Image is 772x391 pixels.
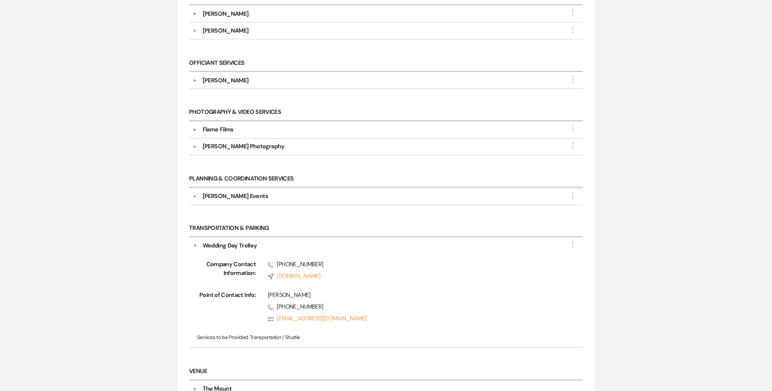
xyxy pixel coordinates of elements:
[191,195,199,198] button: ▼
[191,128,199,132] button: ▼
[203,126,234,134] div: Flame Films
[197,260,256,284] span: Company Contact Information:
[191,79,199,82] button: ▼
[189,364,583,381] h6: Venue
[268,303,559,312] span: [PHONE_NUMBER]
[193,242,197,250] button: ▼
[203,192,268,201] div: [PERSON_NAME] Events
[191,29,199,33] button: ▼
[203,10,249,18] div: [PERSON_NAME]
[197,334,249,341] span: Services to be Provided:
[191,387,199,391] button: ▼
[268,291,559,300] div: [PERSON_NAME]
[189,171,583,188] h6: Planning & Coordination Services
[203,142,285,151] div: [PERSON_NAME] Photography
[189,221,583,238] h6: Transportation & Parking
[203,76,249,85] div: [PERSON_NAME]
[268,260,559,269] span: [PHONE_NUMBER]
[268,314,559,323] a: [EMAIL_ADDRESS][DOMAIN_NAME]
[197,334,575,342] p: Transportation / Shuttle
[268,272,559,281] a: [DOMAIN_NAME]
[191,145,199,149] button: ▼
[189,104,583,122] h6: Photography & Video Services
[203,26,249,35] div: [PERSON_NAME]
[197,291,256,326] span: Point of Contact Info:
[203,242,257,250] div: Wedding Day Trolley
[191,12,199,16] button: ▼
[189,55,583,72] h6: Officiant Services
